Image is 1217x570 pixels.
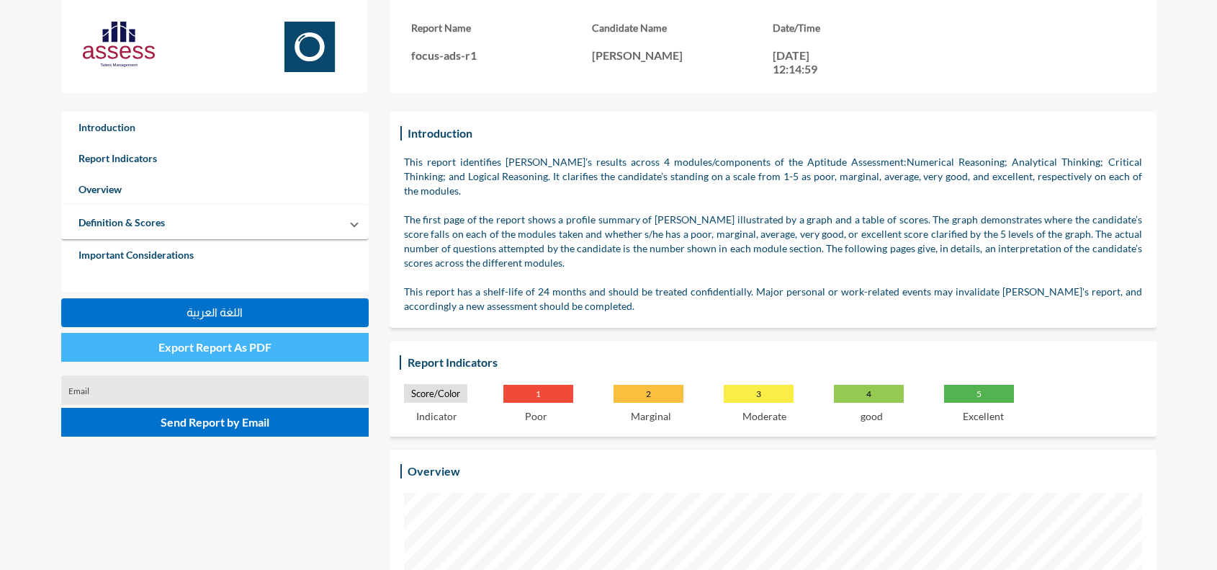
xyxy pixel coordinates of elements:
[158,340,271,354] span: Export Report As PDF
[411,48,592,62] p: focus-ads-r1
[724,385,794,403] p: 3
[83,22,155,67] img: AssessLogoo.svg
[614,385,683,403] p: 2
[61,112,369,143] a: Introduction
[61,143,369,174] a: Report Indicators
[61,333,369,362] button: Export Report As PDF
[592,48,773,62] p: [PERSON_NAME]
[861,410,883,422] p: good
[404,285,1142,313] p: This report has a shelf-life of 24 months and should be treated confidentially. Major personal or...
[834,385,904,403] p: 4
[404,123,476,143] h3: Introduction
[742,410,786,422] p: Moderate
[274,22,346,72] img: Focus.svg
[404,384,467,403] p: Score/Color
[631,410,671,422] p: Marginal
[963,410,1004,422] p: Excellent
[187,306,243,319] span: اللغة العربية
[61,408,369,437] button: Send Report by Email
[61,298,369,327] button: اللغة العربية
[61,207,182,238] a: Definition & Scores
[944,385,1014,403] p: 5
[61,174,369,205] a: Overview
[404,155,1142,198] p: This report identifies [PERSON_NAME]’s results across 4 modules/components of the Aptitude Assess...
[404,352,501,373] h3: Report Indicators
[404,460,464,481] h3: Overview
[503,385,573,403] p: 1
[773,22,953,34] h3: Date/Time
[592,22,773,34] h3: Candidate Name
[61,205,369,239] mat-expansion-panel-header: Definition & Scores
[411,22,592,34] h3: Report Name
[404,213,1142,270] p: The first page of the report shows a profile summary of [PERSON_NAME] illustrated by a graph and ...
[61,239,369,270] a: Important Considerations
[525,410,547,422] p: Poor
[161,415,269,429] span: Send Report by Email
[416,410,457,422] p: Indicator
[773,48,837,76] p: [DATE] 12:14:59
